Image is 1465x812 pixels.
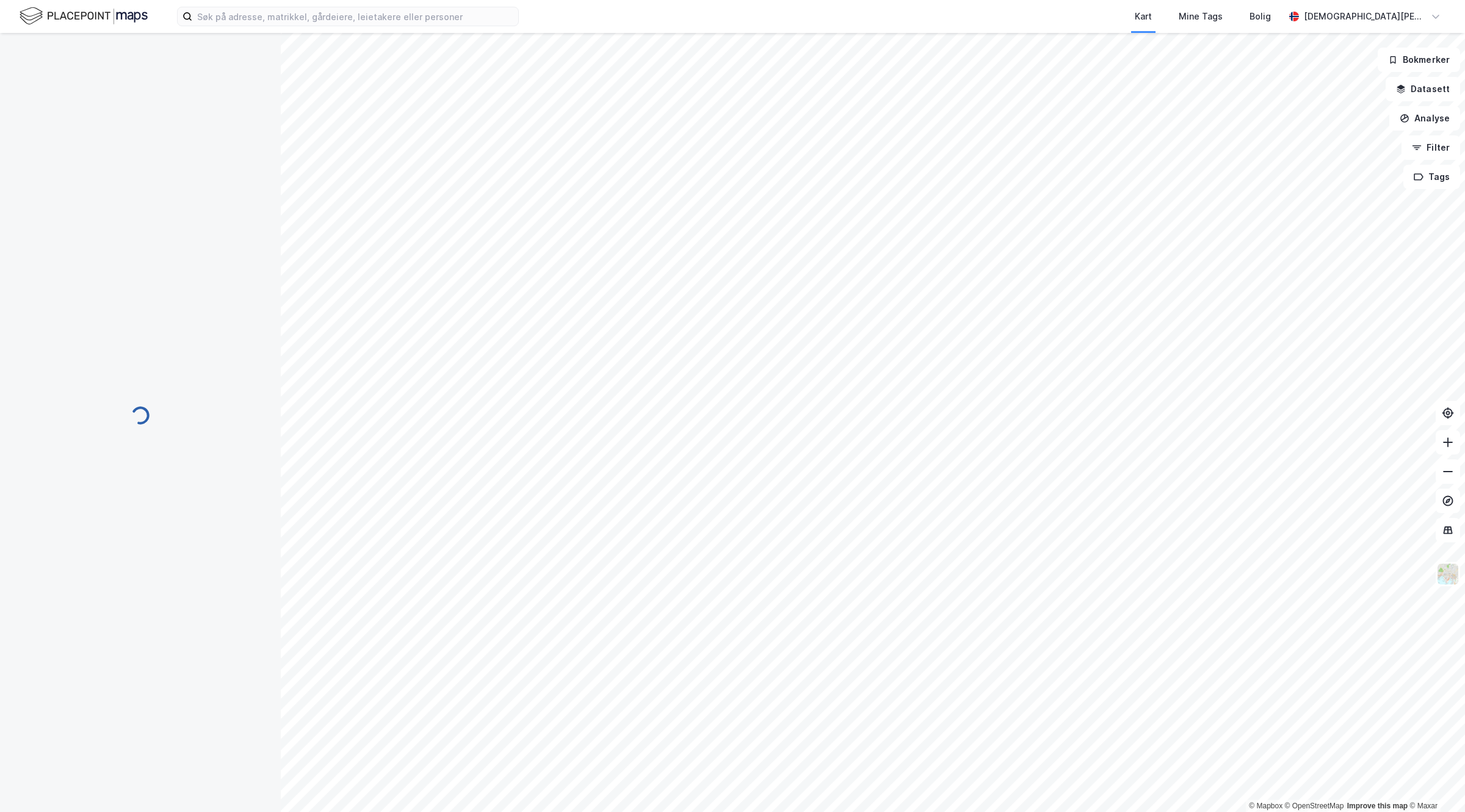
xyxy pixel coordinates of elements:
[1402,135,1460,160] button: Filter
[1386,77,1460,101] button: Datasett
[1135,9,1152,24] div: Kart
[1389,106,1460,131] button: Analyse
[192,7,518,26] input: Søk på adresse, matrikkel, gårdeiere, leietakere eller personer
[1179,9,1223,24] div: Mine Tags
[1249,802,1282,810] a: Mapbox
[1378,48,1460,72] button: Bokmerker
[1436,562,1460,586] img: Z
[1304,9,1426,24] div: [DEMOGRAPHIC_DATA][PERSON_NAME]
[1403,165,1460,189] button: Tags
[1250,9,1271,24] div: Bolig
[1285,802,1344,810] a: OpenStreetMap
[131,406,150,425] img: spinner.a6d8c91a73a9ac5275cf975e30b51cfb.svg
[20,5,148,27] img: logo.f888ab2527a4732fd821a326f86c7f29.svg
[1404,753,1465,812] iframe: Chat Widget
[1347,802,1408,810] a: Improve this map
